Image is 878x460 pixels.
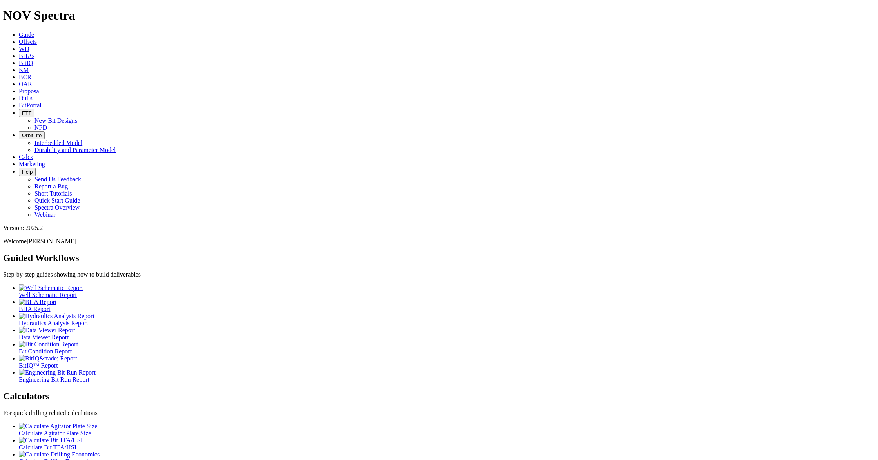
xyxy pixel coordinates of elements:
[34,197,80,204] a: Quick Start Guide
[19,327,875,340] a: Data Viewer Report Data Viewer Report
[3,253,875,263] h2: Guided Workflows
[34,139,82,146] a: Interbedded Model
[22,169,33,175] span: Help
[19,355,875,369] a: BitIQ&trade; Report BitIQ™ Report
[3,391,875,402] h2: Calculators
[19,284,83,292] img: Well Schematic Report
[19,45,29,52] a: WD
[19,38,37,45] a: Offsets
[34,124,47,131] a: NPD
[3,409,875,417] p: For quick drilling related calculations
[19,95,33,101] a: Dulls
[3,271,875,278] p: Step-by-step guides showing how to build deliverables
[22,132,42,138] span: OrbitLite
[19,423,875,436] a: Calculate Agitator Plate Size Calculate Agitator Plate Size
[19,341,875,355] a: Bit Condition Report Bit Condition Report
[34,176,81,183] a: Send Us Feedback
[19,67,29,73] a: KM
[19,437,875,451] a: Calculate Bit TFA/HSI Calculate Bit TFA/HSI
[19,168,36,176] button: Help
[19,369,96,376] img: Engineering Bit Run Report
[3,238,875,245] p: Welcome
[19,451,100,458] img: Calculate Drilling Economics
[19,299,875,312] a: BHA Report BHA Report
[19,341,78,348] img: Bit Condition Report
[19,355,77,362] img: BitIQ&trade; Report
[19,299,56,306] img: BHA Report
[34,183,68,190] a: Report a Bug
[34,190,72,197] a: Short Tutorials
[3,8,875,23] h1: NOV Spectra
[19,313,94,320] img: Hydraulics Analysis Report
[19,102,42,109] a: BitPortal
[34,211,56,218] a: Webinar
[19,348,72,355] span: Bit Condition Report
[19,327,75,334] img: Data Viewer Report
[27,238,76,244] span: [PERSON_NAME]
[19,81,32,87] a: OAR
[19,154,33,160] a: Calcs
[19,306,50,312] span: BHA Report
[19,362,58,369] span: BitIQ™ Report
[19,74,31,80] a: BCR
[19,437,83,444] img: Calculate Bit TFA/HSI
[19,131,45,139] button: OrbitLite
[19,161,45,167] a: Marketing
[19,320,88,326] span: Hydraulics Analysis Report
[34,204,80,211] a: Spectra Overview
[19,60,33,66] a: BitIQ
[19,376,89,383] span: Engineering Bit Run Report
[3,225,875,232] div: Version: 2025.2
[19,292,77,298] span: Well Schematic Report
[34,147,116,153] a: Durability and Parameter Model
[19,369,875,383] a: Engineering Bit Run Report Engineering Bit Run Report
[19,313,875,326] a: Hydraulics Analysis Report Hydraulics Analysis Report
[34,117,77,124] a: New Bit Designs
[19,423,97,430] img: Calculate Agitator Plate Size
[19,88,41,94] a: Proposal
[19,284,875,298] a: Well Schematic Report Well Schematic Report
[19,109,34,117] button: FTT
[19,334,69,340] span: Data Viewer Report
[19,53,34,59] a: BHAs
[22,110,31,116] span: FTT
[19,31,34,38] a: Guide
